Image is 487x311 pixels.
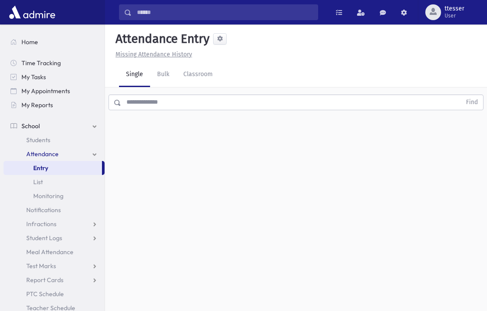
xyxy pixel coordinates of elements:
span: ttesser [445,5,464,12]
a: Report Cards [4,273,105,287]
a: Student Logs [4,231,105,245]
span: Notifications [26,206,61,214]
a: List [4,175,105,189]
span: Meal Attendance [26,248,74,256]
input: Search [132,4,318,20]
span: Test Marks [26,262,56,270]
span: Report Cards [26,276,63,284]
a: Classroom [176,63,220,87]
a: My Tasks [4,70,105,84]
span: User [445,12,464,19]
a: Test Marks [4,259,105,273]
h5: Attendance Entry [112,31,210,46]
a: Home [4,35,105,49]
a: Notifications [4,203,105,217]
a: Bulk [150,63,176,87]
span: Entry [33,164,48,172]
span: My Tasks [21,73,46,81]
a: PTC Schedule [4,287,105,301]
a: My Reports [4,98,105,112]
a: Attendance [4,147,105,161]
button: Find [461,95,483,110]
a: School [4,119,105,133]
span: Time Tracking [21,59,61,67]
span: List [33,178,43,186]
a: Infractions [4,217,105,231]
img: AdmirePro [7,3,57,21]
a: My Appointments [4,84,105,98]
span: Student Logs [26,234,62,242]
span: Monitoring [33,192,63,200]
span: School [21,122,40,130]
a: Time Tracking [4,56,105,70]
span: Attendance [26,150,59,158]
a: Single [119,63,150,87]
a: Monitoring [4,189,105,203]
span: My Reports [21,101,53,109]
u: Missing Attendance History [116,51,192,58]
a: Meal Attendance [4,245,105,259]
a: Students [4,133,105,147]
span: Students [26,136,50,144]
span: My Appointments [21,87,70,95]
span: Home [21,38,38,46]
span: Infractions [26,220,56,228]
a: Entry [4,161,102,175]
a: Missing Attendance History [112,51,192,58]
span: PTC Schedule [26,290,64,298]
